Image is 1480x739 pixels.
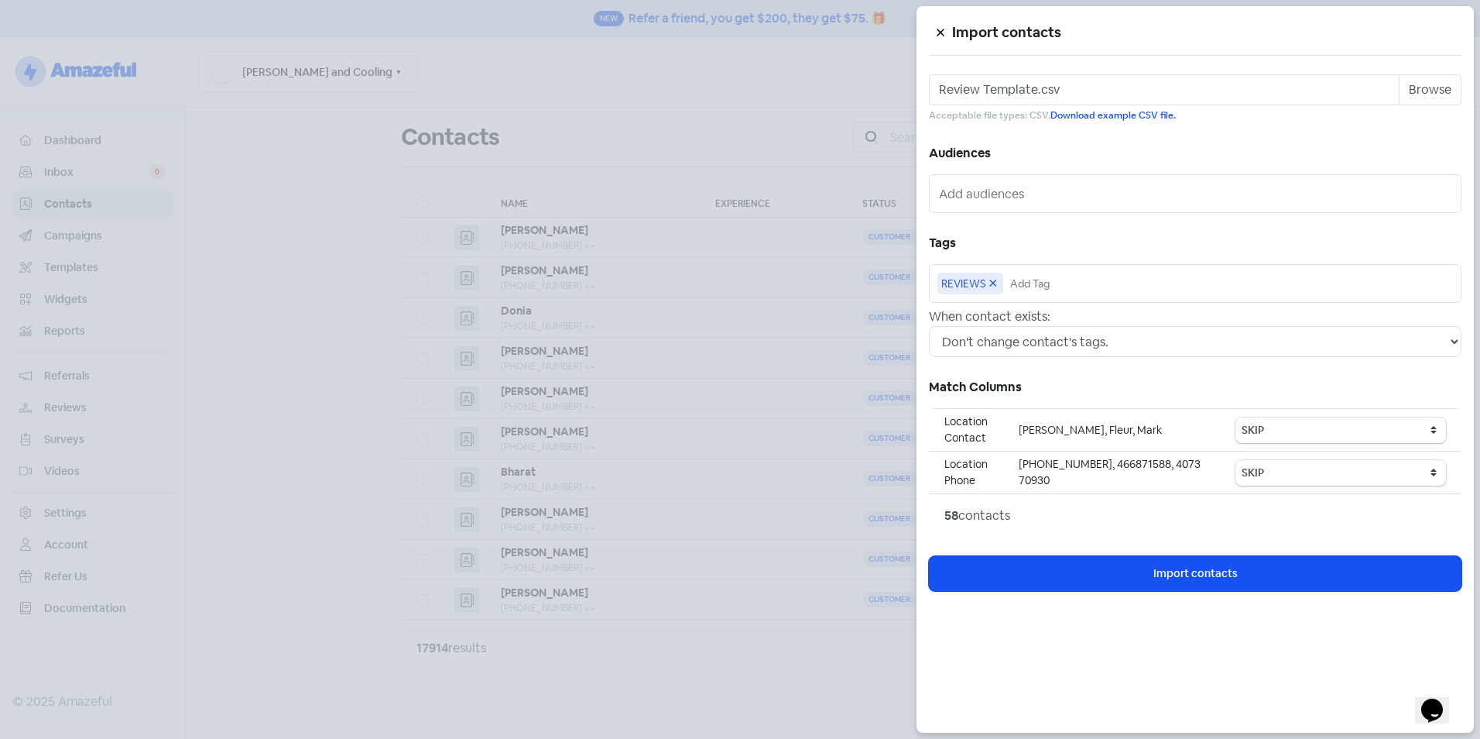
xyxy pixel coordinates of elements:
[1050,109,1176,122] a: Download example CSV file.
[929,556,1461,591] button: Import contacts
[929,142,1461,165] h5: Audiences
[1415,677,1465,724] iframe: chat widget
[939,181,1454,206] input: Add audiences
[1003,452,1220,494] td: [PHONE_NUMBER], 466871588, 407370930
[944,507,1446,525] div: contacts
[1010,275,1449,292] input: Add Tag
[929,232,1461,255] h5: Tags
[952,21,1461,44] h5: Import contacts
[929,308,1461,326] div: When contact exists:
[929,409,1003,452] td: Location Contact
[941,277,985,290] span: REVIEWS
[929,376,1461,399] h5: Match Columns
[929,108,1461,123] small: Acceptable file types: CSV.
[929,452,1003,494] td: Location Phone
[1153,565,1238,582] span: Import contacts
[944,507,958,524] strong: 58
[1003,409,1220,452] td: [PERSON_NAME], Fleur, Mark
